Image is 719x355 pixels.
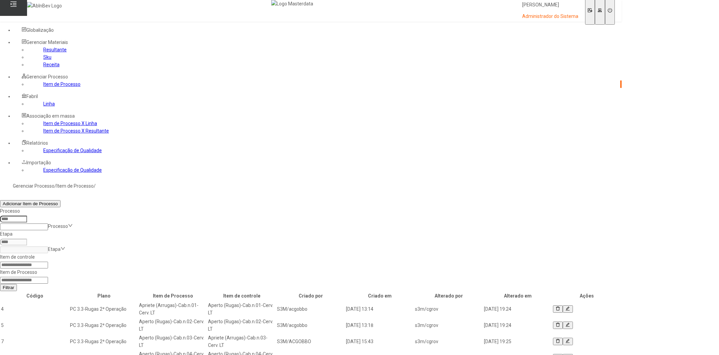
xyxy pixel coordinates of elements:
[43,148,102,153] a: Especificação de Qualidade
[208,334,276,349] td: Apriete (Arrugas)-Cab.n.03-Cerv. LT
[26,74,68,79] span: Gerenciar Processo
[27,2,62,9] img: AbInBev Logo
[415,317,483,333] td: s3m/cgrov
[48,246,61,252] nz-select-placeholder: Etapa
[43,54,51,60] a: Sku
[346,292,414,300] th: Criado em
[94,183,96,189] nz-breadcrumb-separator: /
[1,292,69,300] th: Código
[26,27,54,33] span: Globalização
[70,292,138,300] th: Plano
[208,317,276,333] td: Aperto (Rugas)-Cab.n.02-Cerv. LT
[1,301,69,317] td: 4
[26,40,68,45] span: Gerenciar Materiais
[26,160,51,165] span: Importação
[277,292,345,300] th: Criado por
[26,140,48,146] span: Relatórios
[346,301,414,317] td: [DATE] 13:14
[43,167,102,173] a: Especificação de Qualidade
[70,317,138,333] td: PC 3.3-Rugas 2ª Operação
[208,301,276,317] td: Aperto (Rugas)-Cab.n.01-Cerv. LT
[3,285,14,290] span: Filtrar
[70,334,138,349] td: PC 3.3-Rugas 2ª Operação
[484,334,552,349] td: [DATE] 19:25
[3,201,58,206] span: Adicionar Item de Processo
[13,183,54,189] a: Gerenciar Processo
[139,334,207,349] td: Aperto (Rugas)-Cab.n.03-Cerv. LT
[415,292,483,300] th: Alterado por
[277,334,345,349] td: S3M/ACGOBBO
[70,301,138,317] td: PC 3.3-Rugas 2ª Operação
[139,292,207,300] th: Item de Processo
[43,81,80,87] a: Item de Processo
[484,301,552,317] td: [DATE] 19:24
[208,292,276,300] th: Item de controle
[277,301,345,317] td: S3M/acgobbo
[522,2,578,8] p: [PERSON_NAME]
[522,13,578,20] p: Administrador do Sistema
[43,47,67,52] a: Resultante
[43,121,97,126] a: Item de Processo X Linha
[1,334,69,349] td: 7
[484,292,552,300] th: Alterado em
[346,334,414,349] td: [DATE] 15:43
[43,101,55,106] a: Linha
[43,62,60,67] a: Receita
[48,223,68,229] nz-select-placeholder: Processo
[277,317,345,333] td: S3M/acgobbo
[54,183,56,189] nz-breadcrumb-separator: /
[1,317,69,333] td: 5
[346,317,414,333] td: [DATE] 13:18
[484,317,552,333] td: [DATE] 19:24
[26,94,38,99] span: Fabril
[139,301,207,317] td: Apriete (Arrugas)-Cab.n.01-Cerv. LT
[26,113,75,119] span: Associação em massa
[415,301,483,317] td: s3m/cgrov
[553,292,621,300] th: Ações
[139,317,207,333] td: Aperto (Rugas)-Cab.n.02-Cerv. LT
[43,128,109,134] a: Item de Processo X Resultante
[415,334,483,349] td: s3m/cgrov
[56,183,94,189] a: Item de Processo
